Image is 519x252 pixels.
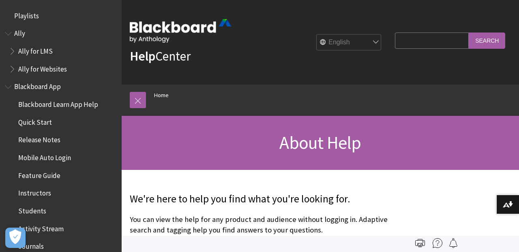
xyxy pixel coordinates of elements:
[18,44,53,55] span: Ally for LMS
[18,62,67,73] span: Ally for Websites
[279,131,361,154] span: About Help
[130,214,391,235] p: You can view the help for any product and audience without logging in. Adaptive search and taggin...
[18,98,98,109] span: Blackboard Learn App Help
[130,48,191,64] a: HelpCenter
[14,27,25,38] span: Ally
[5,9,117,23] nav: Book outline for Playlists
[433,238,442,248] img: More help
[5,228,26,248] button: Open Preferences
[18,222,64,233] span: Activity Stream
[18,169,60,180] span: Feature Guide
[5,27,117,76] nav: Book outline for Anthology Ally Help
[317,34,382,50] select: Site Language Selector
[18,240,44,251] span: Journals
[18,115,52,126] span: Quick Start
[18,204,46,215] span: Students
[130,19,231,43] img: Blackboard by Anthology
[448,238,458,248] img: Follow this page
[130,48,155,64] strong: Help
[130,192,391,206] p: We're here to help you find what you're looking for.
[415,238,425,248] img: Print
[14,80,61,91] span: Blackboard App
[469,33,505,48] input: Search
[18,187,51,198] span: Instructors
[18,133,60,144] span: Release Notes
[154,90,169,100] a: Home
[14,9,39,20] span: Playlists
[18,151,71,162] span: Mobile Auto Login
